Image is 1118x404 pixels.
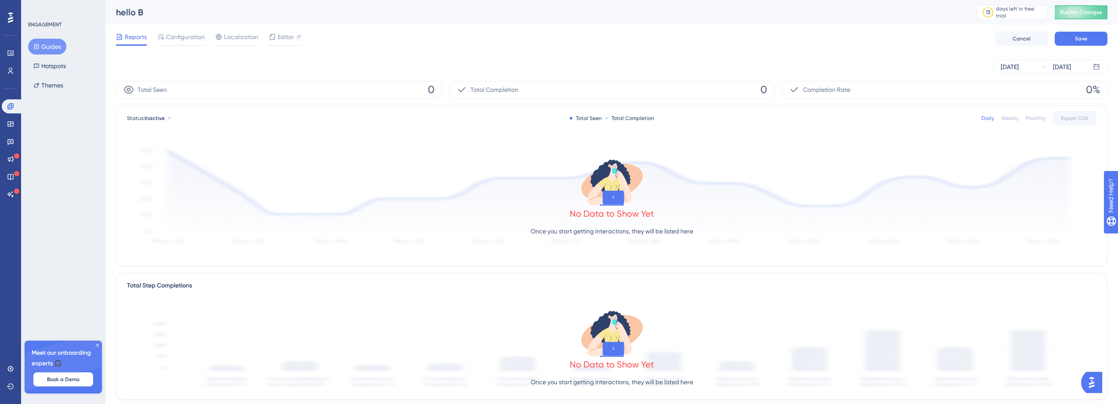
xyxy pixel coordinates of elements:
button: Book a Demo [33,372,93,386]
span: Editor [278,32,294,42]
p: Once you start getting interactions, they will be listed here [531,377,693,387]
div: Daily [981,115,994,122]
span: Completion Rate [803,84,850,95]
button: Export CSV [1053,111,1096,125]
button: Guides [28,39,66,55]
span: Need Help? [21,2,55,13]
p: Once you start getting interactions, they will be listed here [531,226,693,237]
div: ENGAGEMENT [28,21,62,28]
span: Total Seen [137,84,167,95]
span: 0 [760,83,767,97]
div: Monthly [1026,115,1046,122]
button: Hotspots [28,58,71,74]
button: Themes [28,77,69,93]
span: Export CSV [1061,115,1089,122]
span: 0 [428,83,434,97]
button: Save [1055,32,1107,46]
span: Total Completion [470,84,518,95]
div: [DATE] [1001,62,1019,72]
div: No Data to Show Yet [570,207,654,220]
span: Status: [127,115,165,122]
button: Cancel [995,32,1048,46]
div: 13 [986,9,990,16]
span: Publish Changes [1060,9,1102,16]
button: Publish Changes [1055,5,1107,19]
span: Cancel [1013,35,1031,42]
span: Localization [224,32,258,42]
span: Configuration [166,32,205,42]
span: Meet our onboarding experts 🎧 [32,348,95,369]
span: 0% [1086,83,1100,97]
div: days left in free trial [996,5,1045,19]
span: Inactive [145,115,165,121]
div: Total Step Completions [127,280,192,291]
span: Reports [125,32,147,42]
div: No Data to Show Yet [570,358,654,371]
span: Save [1075,35,1087,42]
span: Book a Demo [47,376,80,383]
div: Total Completion [605,115,654,122]
div: [DATE] [1053,62,1071,72]
div: Weekly [1001,115,1019,122]
iframe: UserGuiding AI Assistant Launcher [1081,369,1107,396]
div: Total Seen [570,115,602,122]
div: hello B [116,6,955,18]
